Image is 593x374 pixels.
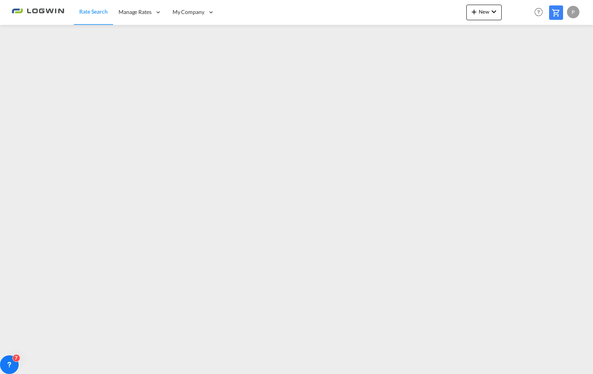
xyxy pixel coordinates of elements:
[567,6,579,18] div: P
[79,8,108,15] span: Rate Search
[469,9,499,15] span: New
[466,5,502,20] button: icon-plus 400-fgNewicon-chevron-down
[12,3,64,21] img: 2761ae10d95411efa20a1f5e0282d2d7.png
[119,8,152,16] span: Manage Rates
[469,7,479,16] md-icon: icon-plus 400-fg
[489,7,499,16] md-icon: icon-chevron-down
[173,8,204,16] span: My Company
[532,5,549,19] div: Help
[532,5,545,19] span: Help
